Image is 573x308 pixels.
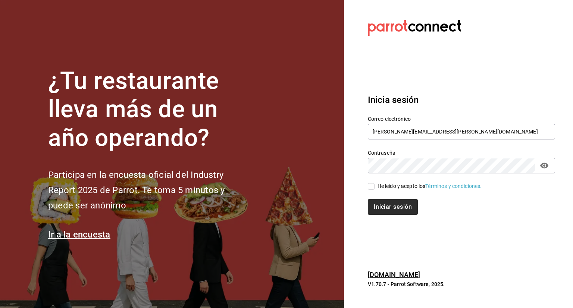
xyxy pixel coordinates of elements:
[48,67,250,153] h1: ¿Tu restaurante lleva más de un año operando?
[378,182,482,190] div: He leído y acepto los
[368,271,420,279] a: [DOMAIN_NAME]
[48,229,110,240] a: Ir a la encuesta
[48,167,250,213] h2: Participa en la encuesta oficial del Industry Report 2025 de Parrot. Te toma 5 minutos y puede se...
[368,124,555,139] input: Ingresa tu correo electrónico
[368,150,555,155] label: Contraseña
[538,159,551,172] button: passwordField
[425,183,482,189] a: Términos y condiciones.
[368,93,555,107] h3: Inicia sesión
[368,280,555,288] p: V1.70.7 - Parrot Software, 2025.
[368,116,555,121] label: Correo electrónico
